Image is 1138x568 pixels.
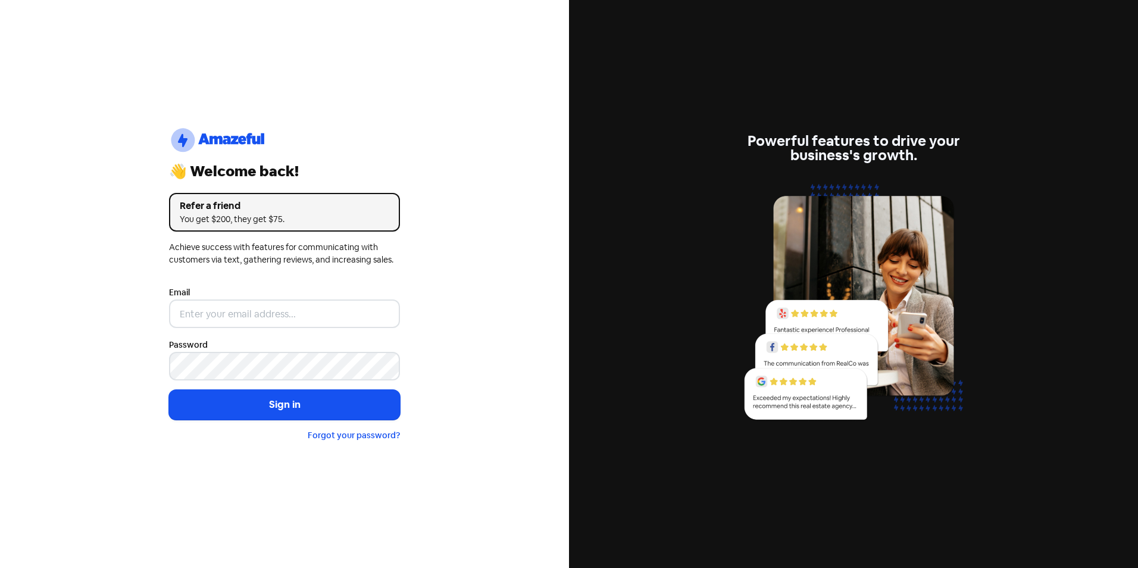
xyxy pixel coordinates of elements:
[169,339,208,351] label: Password
[169,164,400,179] div: 👋 Welcome back!
[180,199,389,213] div: Refer a friend
[169,390,400,420] button: Sign in
[169,286,190,299] label: Email
[169,299,400,328] input: Enter your email address...
[308,430,400,441] a: Forgot your password?
[180,213,389,226] div: You get $200, they get $75.
[738,177,969,433] img: reviews
[738,134,969,163] div: Powerful features to drive your business's growth.
[169,241,400,266] div: Achieve success with features for communicating with customers via text, gathering reviews, and i...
